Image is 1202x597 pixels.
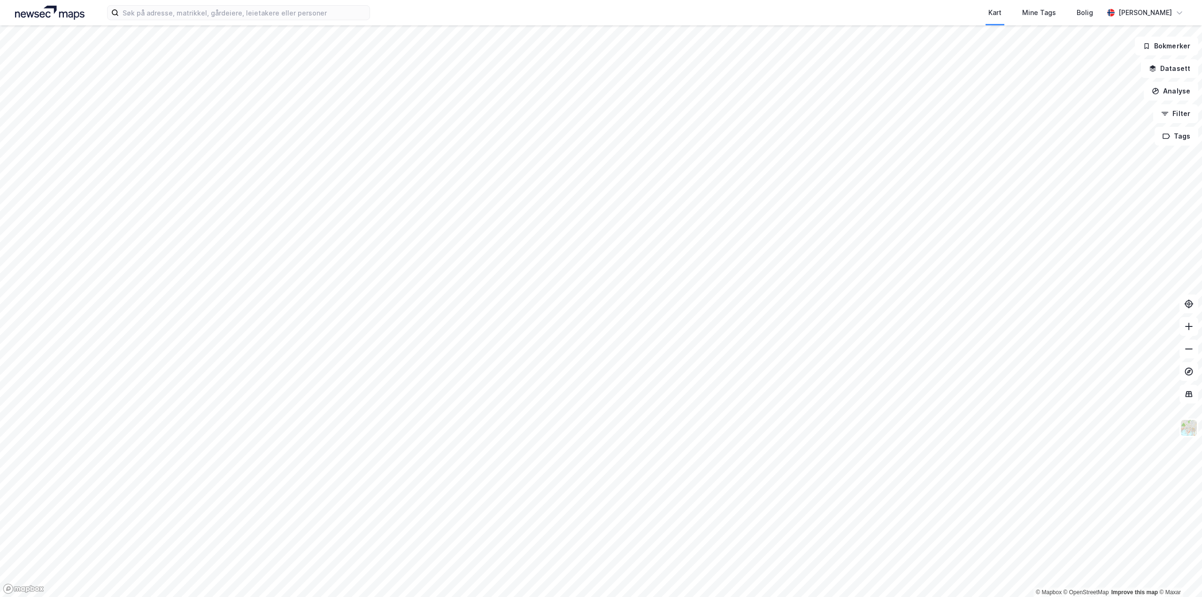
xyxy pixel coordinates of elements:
div: Mine Tags [1022,7,1056,18]
div: [PERSON_NAME] [1118,7,1172,18]
img: logo.a4113a55bc3d86da70a041830d287a7e.svg [15,6,85,20]
button: Tags [1155,127,1198,146]
div: Bolig [1077,7,1093,18]
button: Filter [1153,104,1198,123]
a: Mapbox homepage [3,583,44,594]
button: Datasett [1141,59,1198,78]
a: OpenStreetMap [1063,589,1109,596]
iframe: Chat Widget [1155,552,1202,597]
input: Søk på adresse, matrikkel, gårdeiere, leietakere eller personer [119,6,370,20]
a: Improve this map [1111,589,1158,596]
button: Bokmerker [1135,37,1198,55]
a: Mapbox [1036,589,1062,596]
img: Z [1180,419,1198,437]
div: Kontrollprogram for chat [1155,552,1202,597]
button: Analyse [1144,82,1198,101]
div: Kart [988,7,1002,18]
